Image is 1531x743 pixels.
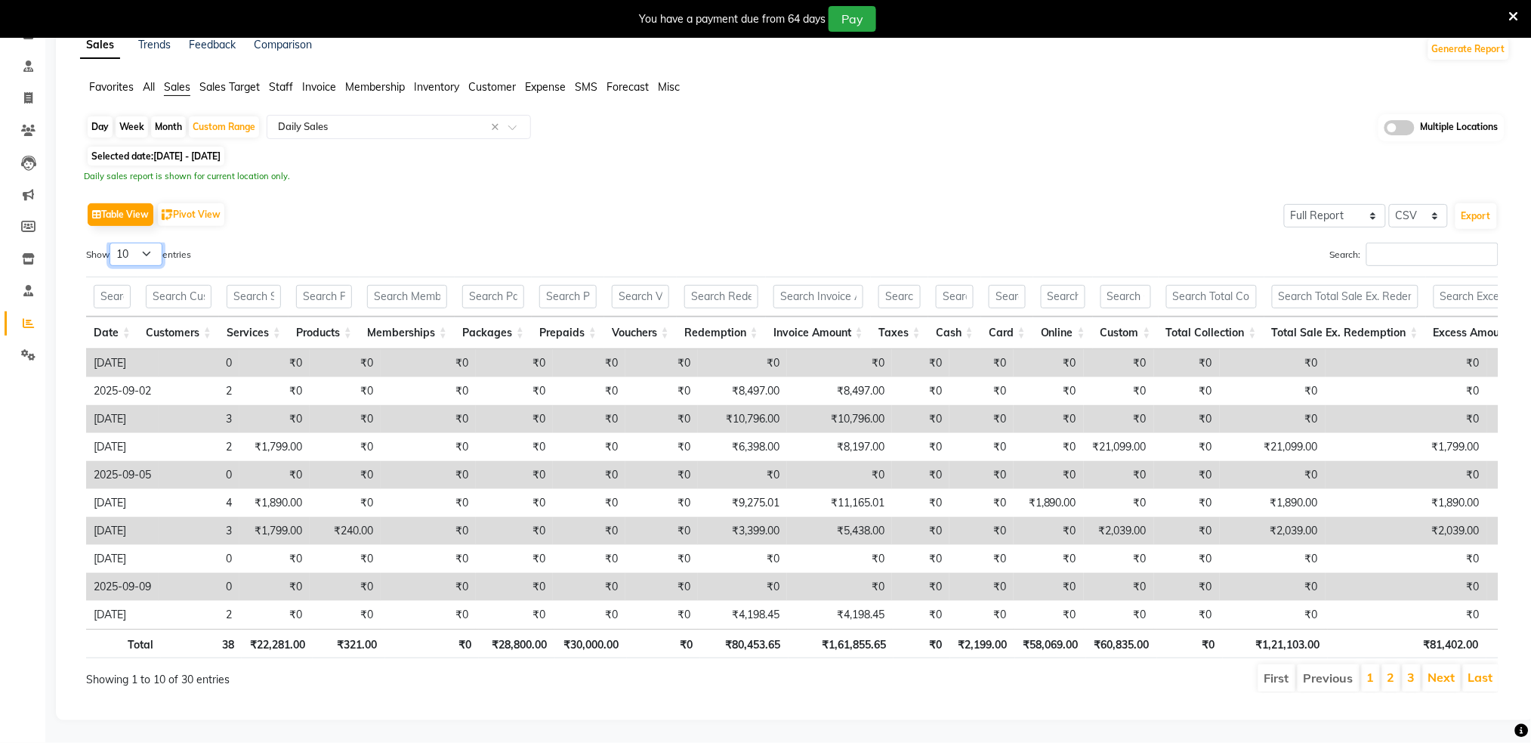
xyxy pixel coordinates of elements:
td: ₹0 [892,349,949,377]
td: ₹0 [698,461,787,489]
td: ₹0 [1084,601,1154,629]
th: ₹60,835.00 [1086,629,1157,658]
td: ₹0 [949,517,1014,545]
td: ₹1,890.00 [1014,489,1084,517]
td: ₹0 [239,377,310,405]
input: Search Prepaids [539,285,597,308]
span: Membership [345,80,405,94]
td: ₹0 [949,461,1014,489]
td: [DATE] [86,489,159,517]
td: ₹0 [1154,573,1220,601]
th: Packages: activate to sort column ascending [455,317,532,349]
a: Comparison [254,38,312,51]
th: ₹321.00 [313,629,384,658]
td: ₹21,099.00 [1220,433,1326,461]
th: ₹1,21,103.00 [1223,629,1328,658]
input: Search Total Sale Ex. Redemption [1272,285,1418,308]
th: Date: activate to sort column ascending [86,317,138,349]
input: Search Products [296,285,352,308]
td: ₹0 [310,405,381,433]
td: ₹0 [381,601,476,629]
td: ₹0 [698,545,787,573]
td: ₹1,799.00 [239,517,310,545]
td: ₹8,497.00 [787,377,892,405]
td: ₹0 [1220,545,1326,573]
td: ₹0 [1014,517,1084,545]
span: All [143,80,155,94]
td: ₹0 [1220,461,1326,489]
td: ₹0 [625,349,698,377]
td: ₹0 [553,377,625,405]
td: ₹0 [476,461,553,489]
input: Search: [1366,243,1499,266]
span: Inventory [414,80,459,94]
span: SMS [575,80,597,94]
td: 0 [159,461,239,489]
td: ₹6,398.00 [698,433,787,461]
td: ₹0 [553,517,625,545]
td: ₹3,399.00 [698,517,787,545]
input: Search Customers [146,285,211,308]
td: ₹1,890.00 [1326,489,1487,517]
td: ₹0 [625,405,698,433]
td: ₹9,275.01 [698,489,787,517]
td: ₹8,197.00 [787,433,892,461]
span: Expense [525,80,566,94]
td: ₹0 [1220,405,1326,433]
td: ₹0 [892,377,949,405]
td: ₹0 [381,377,476,405]
td: ₹0 [949,349,1014,377]
td: ₹0 [625,573,698,601]
span: Sales [164,80,190,94]
td: 2025-09-09 [86,573,159,601]
td: ₹0 [310,377,381,405]
td: ₹0 [553,573,625,601]
td: 3 [159,517,239,545]
td: ₹10,796.00 [698,405,787,433]
td: [DATE] [86,517,159,545]
td: ₹0 [1154,545,1220,573]
button: Pivot View [158,203,224,226]
th: ₹0 [627,629,700,658]
span: Invoice [302,80,336,94]
th: ₹0 [1157,629,1223,658]
th: ₹2,199.00 [950,629,1015,658]
td: ₹8,497.00 [698,377,787,405]
th: Total [86,629,161,658]
a: Trends [138,38,171,51]
th: Card: activate to sort column ascending [981,317,1033,349]
input: Search Online [1041,285,1085,308]
th: ₹0 [385,629,480,658]
td: ₹4,198.45 [698,601,787,629]
td: [DATE] [86,601,159,629]
td: ₹0 [1084,573,1154,601]
th: ₹1,61,855.65 [789,629,894,658]
td: ₹0 [1326,573,1487,601]
a: Next [1428,670,1455,685]
td: ₹0 [949,377,1014,405]
td: ₹0 [949,433,1014,461]
td: ₹0 [1014,545,1084,573]
th: Cash: activate to sort column ascending [928,317,981,349]
td: ₹0 [310,489,381,517]
td: ₹0 [1326,461,1487,489]
td: ₹0 [1084,545,1154,573]
th: Invoice Amount: activate to sort column ascending [766,317,871,349]
td: ₹0 [1220,377,1326,405]
td: ₹0 [239,461,310,489]
input: Search Card [989,285,1026,308]
td: ₹0 [239,349,310,377]
td: ₹0 [1220,601,1326,629]
td: ₹0 [1154,405,1220,433]
td: ₹0 [949,545,1014,573]
button: Export [1455,203,1497,229]
input: Search Services [227,285,281,308]
td: ₹0 [698,573,787,601]
td: ₹0 [476,573,553,601]
select: Showentries [110,243,162,266]
th: Excess Amount: activate to sort column ascending [1426,317,1529,349]
td: ₹0 [239,573,310,601]
td: ₹0 [625,545,698,573]
td: ₹0 [1084,489,1154,517]
td: ₹0 [553,349,625,377]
